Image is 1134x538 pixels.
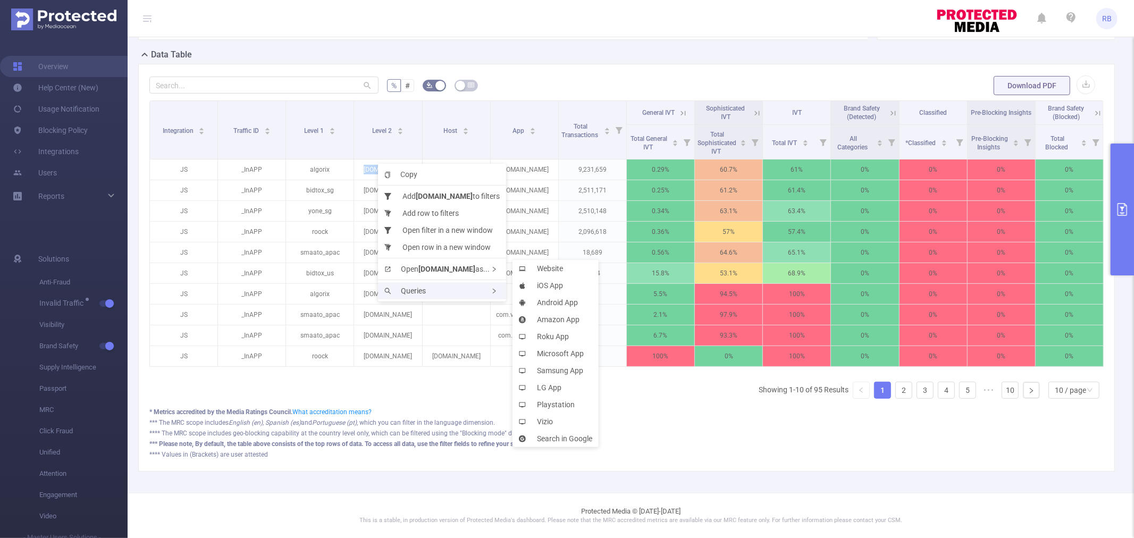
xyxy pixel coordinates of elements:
i: icon: right [491,288,497,294]
i: icon: caret-down [802,142,808,145]
li: 3 [917,382,934,399]
p: 0% [900,159,967,180]
p: 100% [763,346,830,366]
i: icon: caret-up [530,126,536,129]
span: Invalid Traffic [39,299,87,307]
p: 93.3% [695,325,762,346]
p: [DOMAIN_NAME] [491,242,558,263]
i: icon: caret-up [330,126,335,129]
p: 0% [831,346,898,366]
p: 0% [1036,180,1103,200]
p: [DOMAIN_NAME] [354,159,422,180]
span: *Classified [905,139,937,147]
p: 0% [831,180,898,200]
p: [DOMAIN_NAME] [491,180,558,200]
span: Anti-Fraud [39,272,128,293]
p: 100% [763,305,830,325]
button: Download PDF [994,76,1070,95]
span: Engagement [39,484,128,506]
i: Filter menu [1088,125,1103,159]
p: 0% [831,201,898,221]
li: iOS App [513,277,599,294]
li: Playstation [513,396,599,413]
i: icon: caret-down [741,142,746,145]
li: 2 [895,382,912,399]
p: 6.7% [627,325,694,346]
p: 0.29% [627,159,694,180]
li: Android App [513,294,599,311]
p: [DOMAIN_NAME] [354,263,422,283]
b: [DOMAIN_NAME] [416,192,473,200]
p: JS [150,222,217,242]
li: Vizio [513,413,599,430]
p: 0% [1036,242,1103,263]
p: 0.25% [627,180,694,200]
p: 53.1% [695,263,762,283]
p: smaato_apac [286,325,354,346]
span: Open as... [384,265,490,273]
span: Passport [39,378,128,399]
p: 0% [1036,325,1103,346]
span: Video [39,506,128,527]
p: [DOMAIN_NAME] [354,180,422,200]
a: Users [13,162,57,183]
p: 61.4% [763,180,830,200]
p: 2.1% [627,305,694,325]
span: Sophisticated IVT [706,105,745,121]
p: 0% [968,284,1035,304]
span: General IVT [642,109,675,116]
p: algorix [286,159,354,180]
p: [DOMAIN_NAME] [491,159,558,180]
span: Host [443,127,459,134]
i: icon: caret-up [802,138,808,141]
p: yone_sg [286,201,354,221]
span: Pre-Blocking Insights [971,135,1008,151]
p: 0% [831,325,898,346]
p: 0.36% [627,222,694,242]
span: Attention [39,463,128,484]
li: Next Page [1023,382,1040,399]
p: _InAPP [218,180,285,200]
i: Filter menu [611,101,626,159]
li: 5 [959,382,976,399]
a: 3 [917,382,933,398]
p: 15.8% [627,263,694,283]
i: icon: caret-up [1081,138,1087,141]
p: 65.1% [763,242,830,263]
b: [DOMAIN_NAME] [418,265,475,273]
li: Microsoft App [513,345,599,362]
span: Supply Intelligence [39,357,128,378]
i: icon: bg-colors [426,82,433,88]
p: [DOMAIN_NAME] [354,242,422,263]
span: Copy [384,170,417,179]
span: Queries [384,287,426,295]
div: Sort [941,138,947,145]
p: 63.1% [695,201,762,221]
span: IVT [792,109,802,116]
i: icon: caret-down [877,142,883,145]
p: 0% [831,222,898,242]
p: 97.9% [695,305,762,325]
i: icon: google-circle [519,435,531,442]
p: 0% [968,305,1035,325]
a: 4 [938,382,954,398]
p: JS [150,346,217,366]
i: icon: caret-up [604,126,610,129]
span: Click Fraud [39,421,128,442]
i: icon: down [1087,387,1093,394]
p: 0% [900,180,967,200]
li: 1 [874,382,891,399]
p: JS [150,180,217,200]
div: Sort [329,126,335,132]
p: _InAPP [218,263,285,283]
i: icon: caret-up [877,138,883,141]
img: Protected Media [11,9,116,30]
p: bidtox_us [286,263,354,283]
i: icon: caret-down [1013,142,1019,145]
div: Sort [1081,138,1087,145]
p: This is a stable, in production version of Protected Media's dashboard. Please note that the MRC ... [154,516,1107,525]
p: 100% [763,325,830,346]
span: Classified [919,109,947,116]
input: Search... [149,77,379,94]
p: 0% [1036,159,1103,180]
